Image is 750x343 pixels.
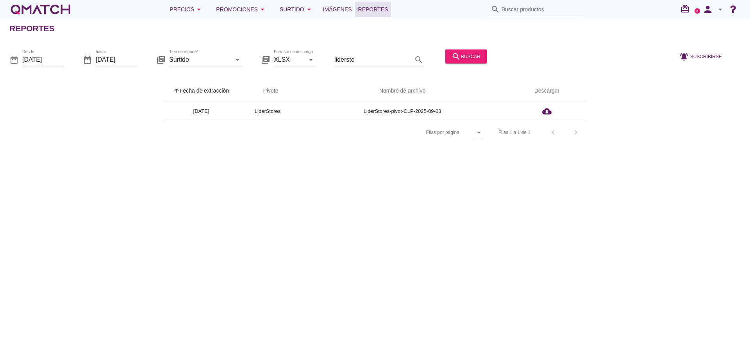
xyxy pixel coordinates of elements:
[163,2,210,17] button: Precios
[690,53,722,60] span: Suscribirse
[695,8,700,14] a: 2
[22,53,64,66] input: Desde
[414,55,423,64] i: search
[508,80,586,102] th: Descargar: Not sorted.
[306,55,316,64] i: arrow_drop_down
[304,5,314,14] i: arrow_drop_down
[83,55,92,64] i: date_range
[680,4,693,14] i: redeem
[502,3,580,16] input: Buscar productos
[334,53,412,66] input: Filtrar por texto
[673,49,728,63] button: Suscribirse
[216,5,267,14] div: Promociones
[274,53,305,66] input: Formato de descarga
[696,9,698,13] text: 2
[358,5,388,14] span: Reportes
[273,2,320,17] button: Surtido
[679,52,690,61] i: notifications_active
[323,5,352,14] span: Imágenes
[169,53,231,66] input: Tipo de reporte*
[233,55,242,64] i: arrow_drop_down
[238,102,297,121] td: LiderStores
[348,121,484,144] div: Filas por página
[156,55,166,64] i: library_books
[170,5,204,14] div: Precios
[238,80,297,102] th: Pivote: Not sorted. Activate to sort ascending.
[173,88,180,94] i: arrow_upward
[297,80,508,102] th: Nombre de archivo: Not sorted.
[261,55,270,64] i: library_books
[542,107,552,116] i: cloud_download
[491,5,500,14] i: search
[96,53,137,66] input: hasta
[258,5,267,14] i: arrow_drop_down
[716,5,725,14] i: arrow_drop_down
[194,5,204,14] i: arrow_drop_down
[452,52,461,61] i: search
[498,129,530,136] div: Filas 1 a 1 de 1
[474,128,484,137] i: arrow_drop_down
[320,2,355,17] a: Imágenes
[297,102,508,121] td: LiderStores-pivot-CLP-2025-09-03
[164,80,238,102] th: Fecha de extracción: Sorted ascending. Activate to sort descending.
[445,49,487,63] button: buscar
[210,2,273,17] button: Promociones
[9,55,19,64] i: date_range
[700,4,716,15] i: person
[9,2,72,17] a: white-qmatch-logo
[355,2,391,17] a: Reportes
[280,5,314,14] div: Surtido
[164,102,238,121] td: [DATE]
[9,22,55,35] h2: Reportes
[452,52,480,61] div: buscar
